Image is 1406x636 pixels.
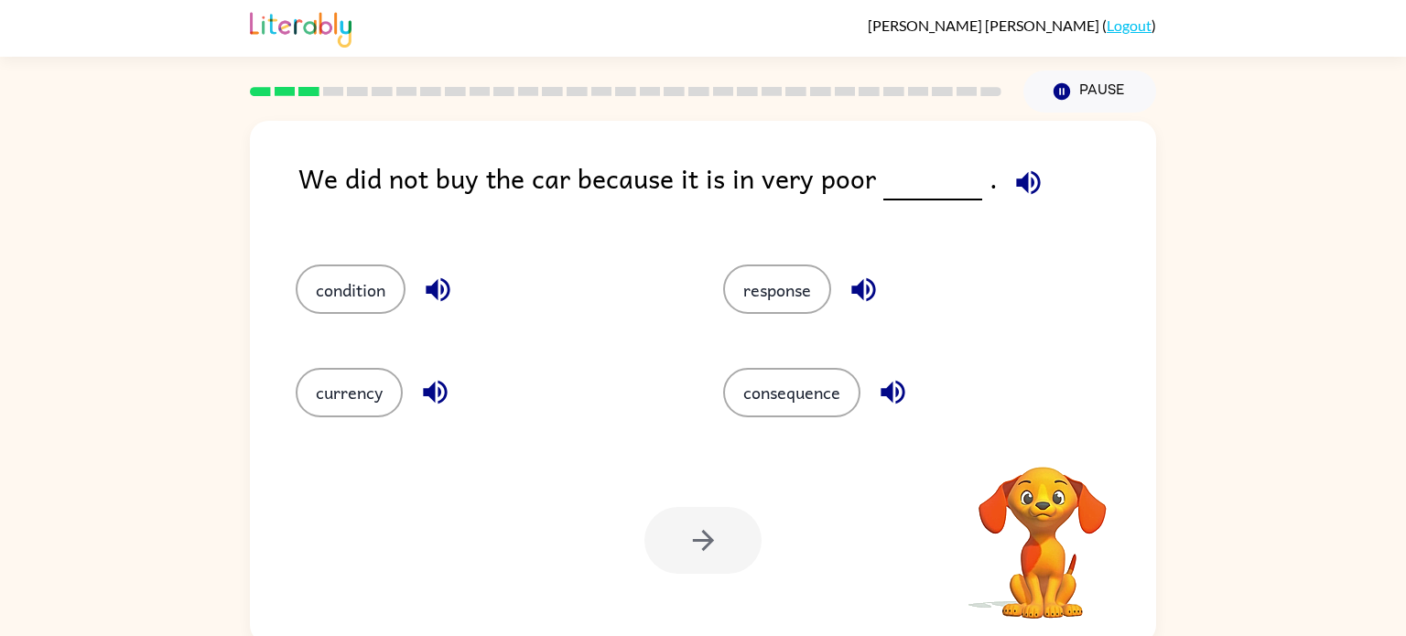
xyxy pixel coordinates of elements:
[868,16,1156,34] div: ( )
[1107,16,1152,34] a: Logout
[298,157,1156,228] div: We did not buy the car because it is in very poor .
[723,368,860,417] button: consequence
[951,438,1134,621] video: Your browser must support playing .mp4 files to use Literably. Please try using another browser.
[868,16,1102,34] span: [PERSON_NAME] [PERSON_NAME]
[296,368,403,417] button: currency
[723,264,831,314] button: response
[250,7,351,48] img: Literably
[296,264,406,314] button: condition
[1023,70,1156,113] button: Pause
